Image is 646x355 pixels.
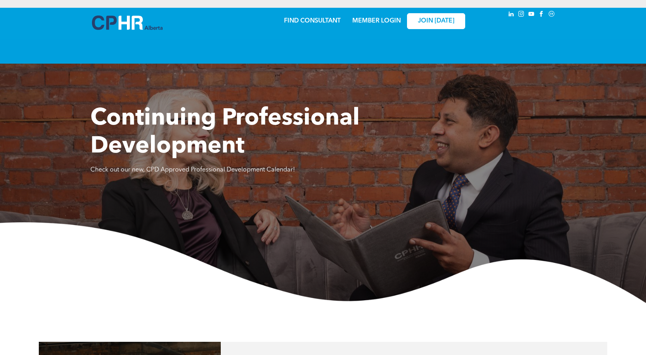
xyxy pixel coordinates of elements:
[284,18,341,24] a: FIND CONSULTANT
[92,16,163,30] img: A blue and white logo for cp alberta
[407,13,465,29] a: JOIN [DATE]
[90,167,295,173] span: Check out our new, CPD Approved Professional Development Calendar!
[507,10,516,20] a: linkedin
[90,107,360,158] span: Continuing Professional Development
[418,17,454,25] span: JOIN [DATE]
[547,10,556,20] a: Social network
[352,18,401,24] a: MEMBER LOGIN
[517,10,526,20] a: instagram
[537,10,546,20] a: facebook
[527,10,536,20] a: youtube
